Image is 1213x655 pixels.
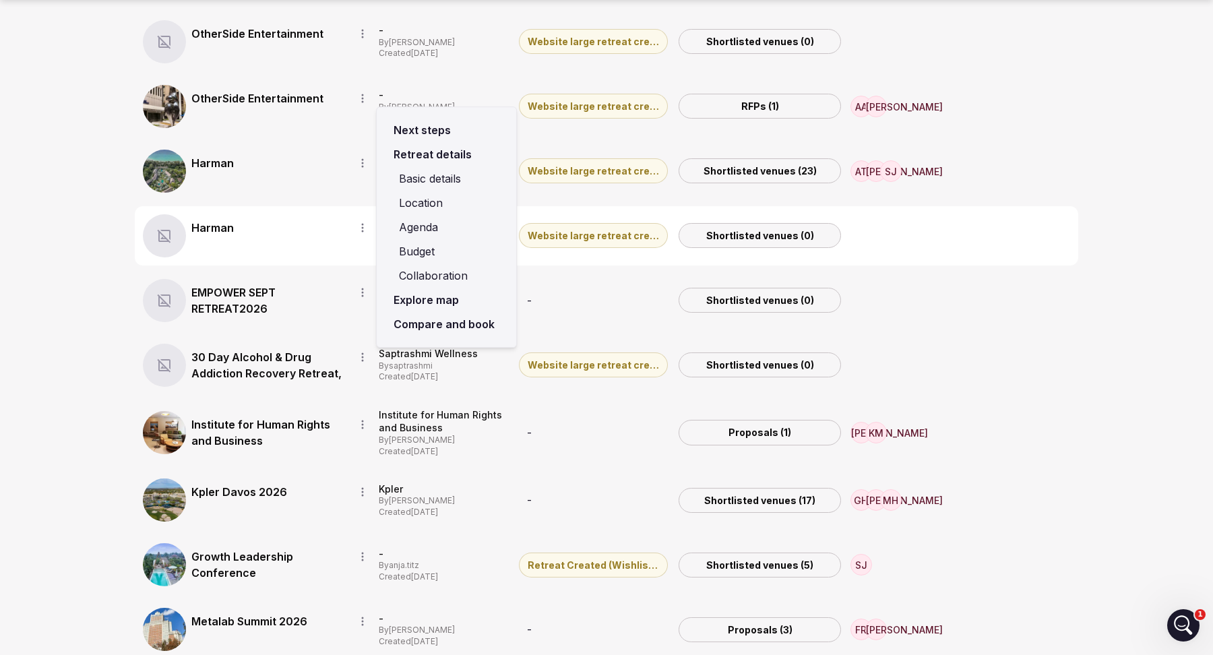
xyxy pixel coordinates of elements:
[1167,609,1200,642] iframe: Intercom live chat
[519,223,668,249] div: Website large retreat created
[865,489,887,511] div: [PERSON_NAME]
[387,118,505,142] a: Next steps
[850,489,872,511] div: GH
[519,553,668,578] div: Retreat Created (Wishlist sent, waiting on client feedback)
[387,191,505,215] a: Location
[865,422,887,443] div: KM
[387,215,505,239] a: Agenda
[850,554,872,575] div: SJ
[865,619,887,640] div: [PERSON_NAME]
[387,239,505,263] a: Budget
[880,489,902,511] div: MH
[387,263,505,288] a: Collaboration
[387,288,505,312] a: Explore map
[519,352,668,378] div: Website large retreat created
[387,166,505,191] a: Basic details
[387,312,505,336] a: Compare and book
[850,422,872,443] div: [PERSON_NAME]
[850,619,872,640] div: FR
[1195,609,1206,620] span: 1
[387,142,505,166] a: Retreat details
